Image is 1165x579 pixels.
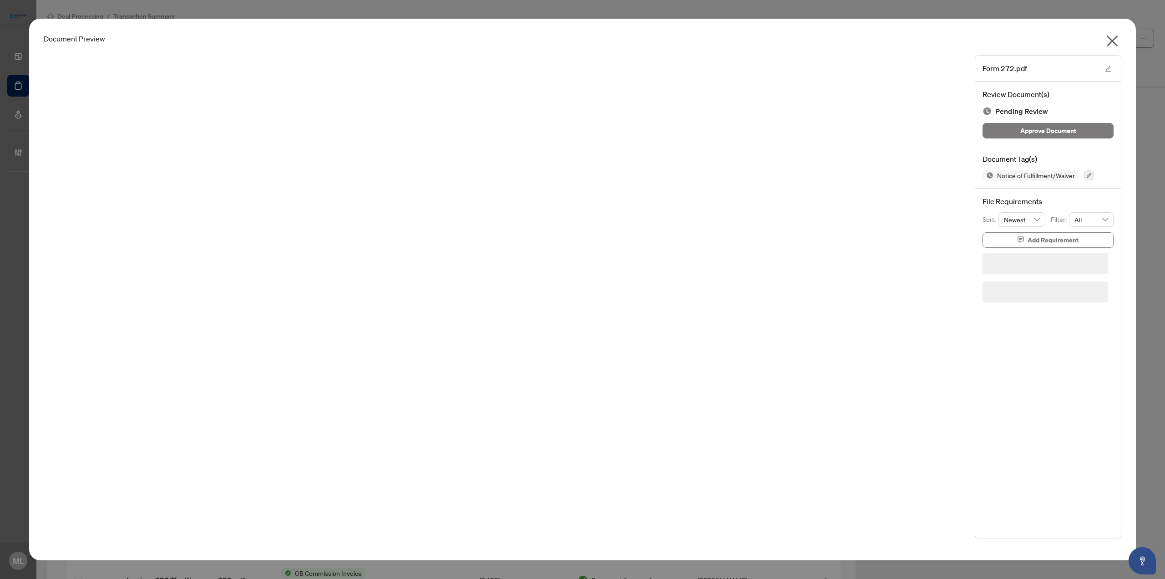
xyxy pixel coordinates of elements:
[983,154,1114,164] h4: Document Tag(s)
[983,63,1027,74] span: Form 272.pdf
[983,123,1114,138] button: Approve Document
[1004,213,1040,226] span: Newest
[1020,123,1076,138] span: Approve Document
[1028,233,1079,247] span: Add Requirement
[995,105,1048,118] span: Pending Review
[983,196,1114,207] h4: File Requirements
[1129,547,1156,574] button: Open asap
[1074,213,1108,226] span: All
[983,232,1114,248] button: Add Requirement
[983,107,992,116] img: Document Status
[993,172,1079,179] span: Notice of Fulfillment/Waiver
[1105,34,1119,48] span: close
[983,215,998,225] p: Sort:
[1051,215,1069,225] p: Filter:
[983,89,1114,100] h4: Review Document(s)
[1105,66,1111,72] span: edit
[983,170,993,181] img: Status Icon
[44,33,1121,44] div: Document Preview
